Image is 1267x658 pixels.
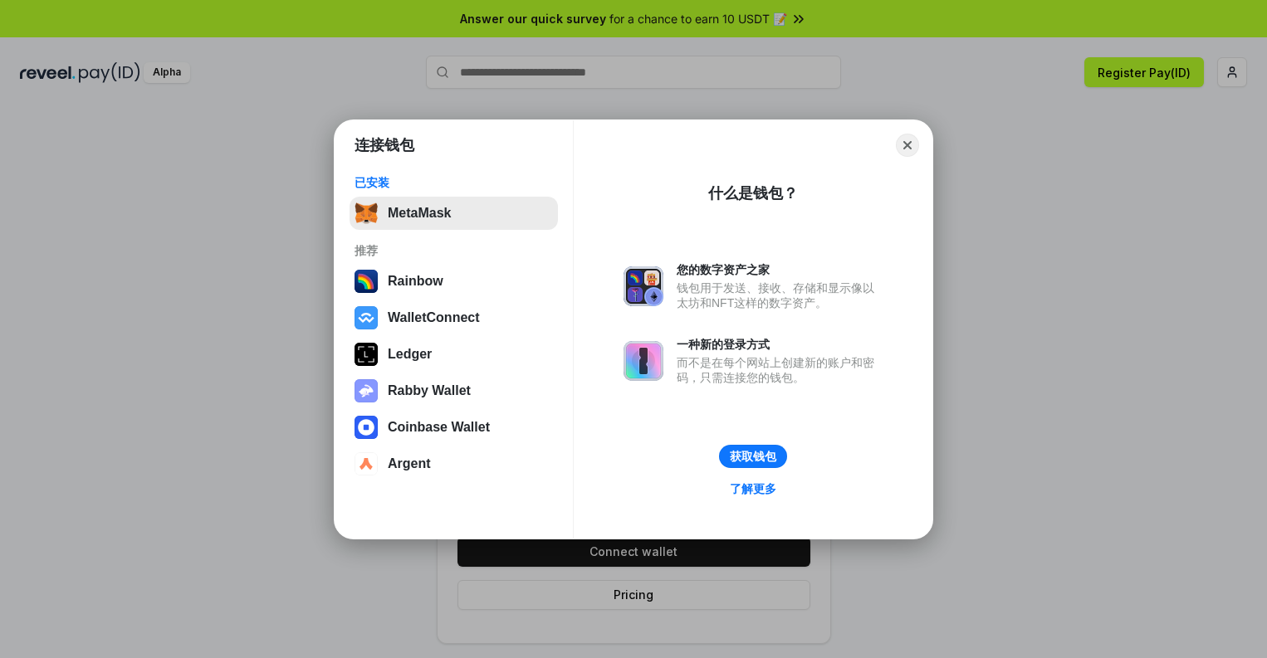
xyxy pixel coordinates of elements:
div: Rabby Wallet [388,383,471,398]
button: Argent [350,447,558,480]
button: Coinbase Wallet [350,411,558,444]
img: svg+xml,%3Csvg%20fill%3D%22none%22%20height%3D%2233%22%20viewBox%3D%220%200%2035%2033%22%20width%... [355,202,378,225]
img: svg+xml,%3Csvg%20width%3D%2228%22%20height%3D%2228%22%20viewBox%3D%220%200%2028%2028%22%20fill%3D... [355,416,378,439]
div: Argent [388,456,431,471]
div: 什么是钱包？ [708,183,798,203]
img: svg+xml,%3Csvg%20width%3D%2228%22%20height%3D%2228%22%20viewBox%3D%220%200%2028%2028%22%20fill%3D... [355,452,378,475]
img: svg+xml,%3Csvg%20width%3D%22120%22%20height%3D%22120%22%20viewBox%3D%220%200%20120%20120%22%20fil... [355,270,378,293]
div: WalletConnect [388,310,480,325]
div: MetaMask [388,206,451,221]
button: MetaMask [350,197,558,230]
button: 获取钱包 [719,445,787,468]
img: svg+xml,%3Csvg%20xmlns%3D%22http%3A%2F%2Fwww.w3.org%2F2000%2Fsvg%22%20fill%3D%22none%22%20viewBox... [624,266,663,306]
div: 您的数字资产之家 [677,262,883,277]
img: svg+xml,%3Csvg%20xmlns%3D%22http%3A%2F%2Fwww.w3.org%2F2000%2Fsvg%22%20fill%3D%22none%22%20viewBox... [355,379,378,402]
button: Ledger [350,338,558,371]
div: 推荐 [355,243,553,258]
div: 获取钱包 [730,449,776,464]
button: Rainbow [350,265,558,298]
div: 了解更多 [730,481,776,496]
img: svg+xml,%3Csvg%20width%3D%2228%22%20height%3D%2228%22%20viewBox%3D%220%200%2028%2028%22%20fill%3D... [355,306,378,329]
button: WalletConnect [350,301,558,334]
div: 钱包用于发送、接收、存储和显示像以太坊和NFT这样的数字资产。 [677,280,883,310]
div: 一种新的登录方式 [677,337,883,352]
button: Rabby Wallet [350,374,558,407]
div: Rainbow [388,274,443,289]
button: Close [896,134,919,157]
a: 了解更多 [720,478,786,500]
h1: 连接钱包 [355,135,414,155]
div: Ledger [388,347,432,362]
div: Coinbase Wallet [388,420,490,435]
div: 而不是在每个网站上创建新的账户和密码，只需连接您的钱包。 [677,355,883,385]
div: 已安装 [355,175,553,190]
img: svg+xml,%3Csvg%20xmlns%3D%22http%3A%2F%2Fwww.w3.org%2F2000%2Fsvg%22%20fill%3D%22none%22%20viewBox... [624,341,663,381]
img: svg+xml,%3Csvg%20xmlns%3D%22http%3A%2F%2Fwww.w3.org%2F2000%2Fsvg%22%20width%3D%2228%22%20height%3... [355,343,378,366]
